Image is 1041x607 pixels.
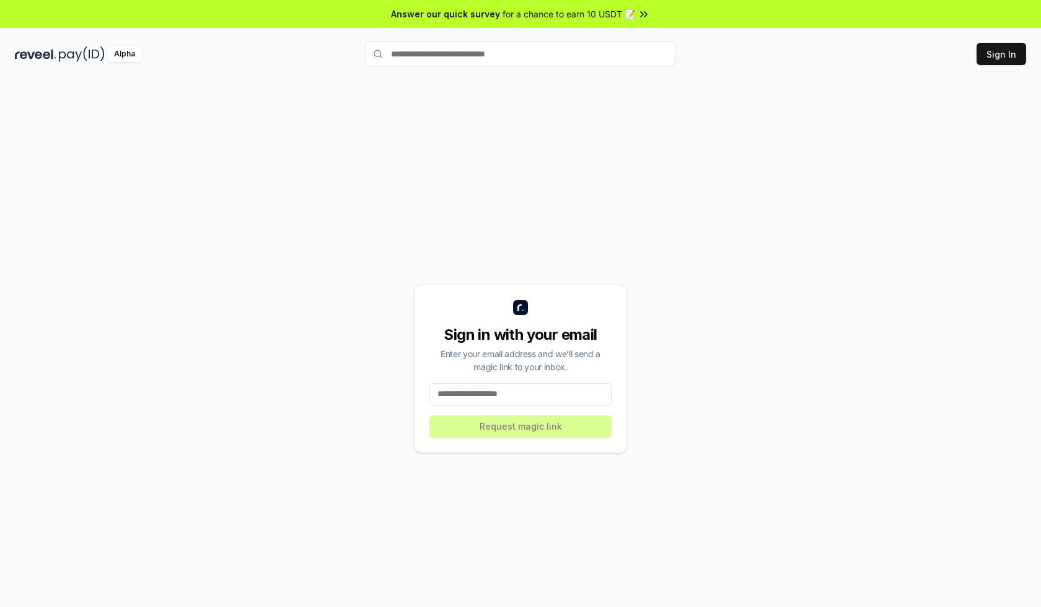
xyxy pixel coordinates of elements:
[59,47,105,62] img: pay_id
[429,325,612,345] div: Sign in with your email
[107,47,142,62] div: Alpha
[977,43,1026,65] button: Sign In
[503,7,635,20] span: for a chance to earn 10 USDT 📝
[15,47,56,62] img: reveel_dark
[429,347,612,373] div: Enter your email address and we’ll send a magic link to your inbox.
[513,300,528,315] img: logo_small
[391,7,500,20] span: Answer our quick survey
